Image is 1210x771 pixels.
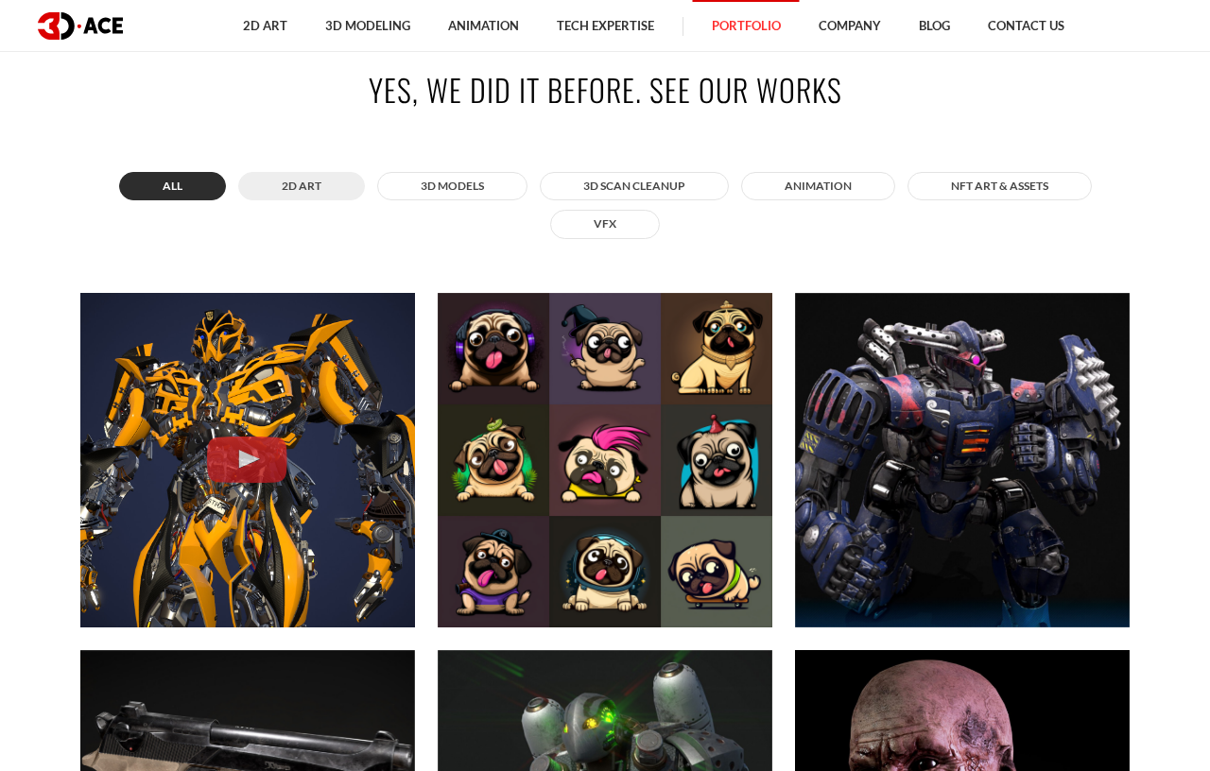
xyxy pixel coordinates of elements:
[907,172,1092,200] button: NFT art & assets
[426,282,784,639] a: Pugs 2D NFT Collection
[741,172,895,200] button: ANIMATION
[38,12,123,40] img: logo dark
[784,282,1141,639] a: Guardian
[238,172,365,200] button: 2D ART
[80,68,1130,111] h2: Yes, we did it before. See our works
[377,172,527,200] button: 3D MODELS
[540,172,729,200] button: 3D Scan Cleanup
[119,172,226,200] button: All
[69,282,426,639] a: Bumblebee Bumblebee
[550,210,660,238] button: VFX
